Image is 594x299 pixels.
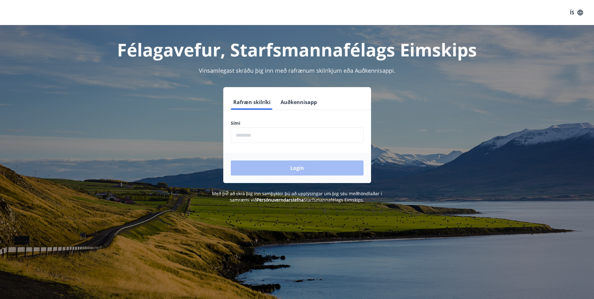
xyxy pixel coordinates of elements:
button: ÍS [566,7,586,18]
h1: Félagavefur, Starfsmannafélags Eimskips [79,38,515,61]
span: Með því að skrá þig inn samþykkir þú að upplýsingar um þig séu meðhöndlaðar í samræmi við Starfsm... [212,191,382,203]
span: Vinsamlegast skráðu þig inn með rafrænum skilríkjum eða Auðkennisappi. [199,67,395,74]
button: Auðkennisapp [278,95,319,110]
a: Persónuverndarstefna [257,197,304,203]
button: Rafræn skilríki [231,95,273,110]
label: Sími [231,120,364,126]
